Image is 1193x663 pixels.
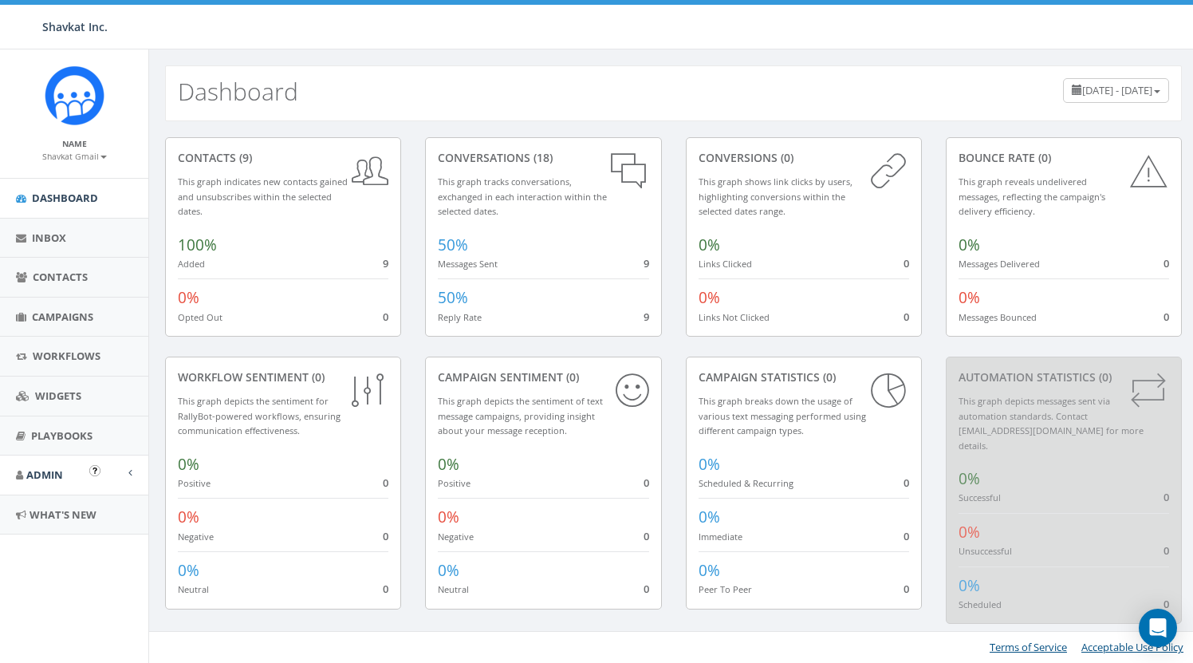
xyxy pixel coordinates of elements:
[959,258,1040,270] small: Messages Delivered
[438,507,459,527] span: 0%
[178,583,209,595] small: Neutral
[26,468,63,482] span: Admin
[959,235,980,255] span: 0%
[33,270,88,284] span: Contacts
[563,369,579,385] span: (0)
[31,428,93,443] span: Playbooks
[438,287,468,308] span: 50%
[959,176,1105,217] small: This graph reveals undelivered messages, reflecting the campaign's delivery efficiency.
[383,476,388,490] span: 0
[699,560,720,581] span: 0%
[904,529,909,543] span: 0
[959,150,1169,166] div: Bounce Rate
[699,287,720,308] span: 0%
[45,65,104,125] img: Rally_Corp_Icon_1.png
[178,311,222,323] small: Opted Out
[438,176,607,217] small: This graph tracks conversations, exchanged in each interaction within the selected dates.
[35,389,81,403] span: Widgets
[959,311,1037,323] small: Messages Bounced
[42,148,107,163] a: Shavkat Gmail
[178,258,205,270] small: Added
[178,287,199,308] span: 0%
[383,582,388,596] span: 0
[699,150,909,166] div: conversions
[644,582,649,596] span: 0
[1163,310,1169,324] span: 0
[699,507,720,527] span: 0%
[959,395,1144,452] small: This graph depicts messages sent via automation standards. Contact [EMAIL_ADDRESS][DOMAIN_NAME] f...
[820,369,836,385] span: (0)
[1096,369,1112,385] span: (0)
[644,529,649,543] span: 0
[1139,609,1177,647] div: Open Intercom Messenger
[438,235,468,255] span: 50%
[438,454,459,475] span: 0%
[904,256,909,270] span: 0
[33,349,100,363] span: Workflows
[1163,256,1169,270] span: 0
[1035,150,1051,165] span: (0)
[32,231,66,245] span: Inbox
[959,287,980,308] span: 0%
[959,522,980,543] span: 0%
[178,477,211,489] small: Positive
[383,529,388,543] span: 0
[62,138,87,149] small: Name
[959,598,1002,610] small: Scheduled
[383,256,388,270] span: 9
[30,507,96,522] span: What's New
[699,311,770,323] small: Links Not Clicked
[438,395,603,436] small: This graph depicts the sentiment of text message campaigns, providing insight about your message ...
[904,476,909,490] span: 0
[959,369,1169,385] div: Automation Statistics
[178,150,388,166] div: contacts
[699,477,793,489] small: Scheduled & Recurring
[699,583,752,595] small: Peer To Peer
[530,150,553,165] span: (18)
[178,78,298,105] h2: Dashboard
[89,465,100,476] button: Open In-App Guide
[438,258,498,270] small: Messages Sent
[1163,597,1169,611] span: 0
[438,369,648,385] div: Campaign Sentiment
[1082,83,1152,97] span: [DATE] - [DATE]
[438,560,459,581] span: 0%
[904,582,909,596] span: 0
[644,256,649,270] span: 9
[383,310,388,324] span: 0
[178,235,217,255] span: 100%
[778,150,793,165] span: (0)
[438,150,648,166] div: conversations
[32,191,98,205] span: Dashboard
[309,369,325,385] span: (0)
[178,369,388,385] div: Workflow Sentiment
[699,176,852,217] small: This graph shows link clicks by users, highlighting conversions within the selected dates range.
[990,640,1067,654] a: Terms of Service
[699,395,866,436] small: This graph breaks down the usage of various text messaging performed using different campaign types.
[699,369,909,385] div: Campaign Statistics
[438,477,471,489] small: Positive
[1081,640,1183,654] a: Acceptable Use Policy
[1163,490,1169,504] span: 0
[42,19,108,34] span: Shavkat Inc.
[178,395,341,436] small: This graph depicts the sentiment for RallyBot-powered workflows, ensuring communication effective...
[904,310,909,324] span: 0
[178,454,199,475] span: 0%
[699,531,742,543] small: Immediate
[959,468,980,489] span: 0%
[699,235,720,255] span: 0%
[959,545,1012,557] small: Unsuccessful
[32,310,93,324] span: Campaigns
[438,311,482,323] small: Reply Rate
[699,454,720,475] span: 0%
[644,310,649,324] span: 9
[959,491,1001,503] small: Successful
[644,476,649,490] span: 0
[959,575,980,596] span: 0%
[1163,543,1169,558] span: 0
[178,176,348,217] small: This graph indicates new contacts gained and unsubscribes within the selected dates.
[438,531,474,543] small: Negative
[438,583,469,595] small: Neutral
[178,560,199,581] span: 0%
[699,258,752,270] small: Links Clicked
